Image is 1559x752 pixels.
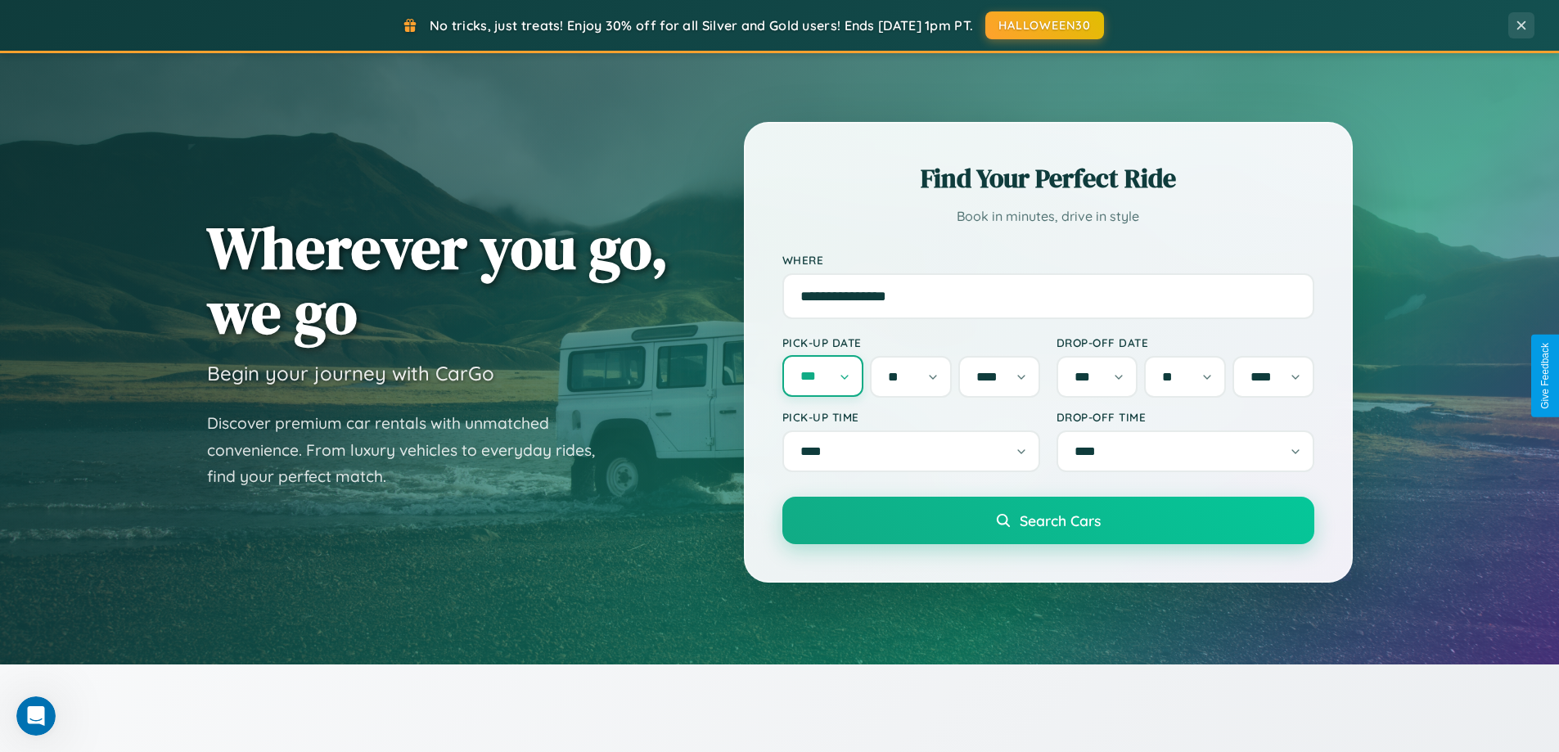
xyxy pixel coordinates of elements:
[16,696,56,736] iframe: Intercom live chat
[985,11,1104,39] button: HALLOWEEN30
[782,497,1314,544] button: Search Cars
[1539,343,1551,409] div: Give Feedback
[782,410,1040,424] label: Pick-up Time
[782,253,1314,267] label: Where
[207,361,494,385] h3: Begin your journey with CarGo
[207,215,669,344] h1: Wherever you go, we go
[430,17,973,34] span: No tricks, just treats! Enjoy 30% off for all Silver and Gold users! Ends [DATE] 1pm PT.
[207,410,616,490] p: Discover premium car rentals with unmatched convenience. From luxury vehicles to everyday rides, ...
[782,205,1314,228] p: Book in minutes, drive in style
[782,160,1314,196] h2: Find Your Perfect Ride
[782,335,1040,349] label: Pick-up Date
[1057,410,1314,424] label: Drop-off Time
[1020,511,1101,529] span: Search Cars
[1057,335,1314,349] label: Drop-off Date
